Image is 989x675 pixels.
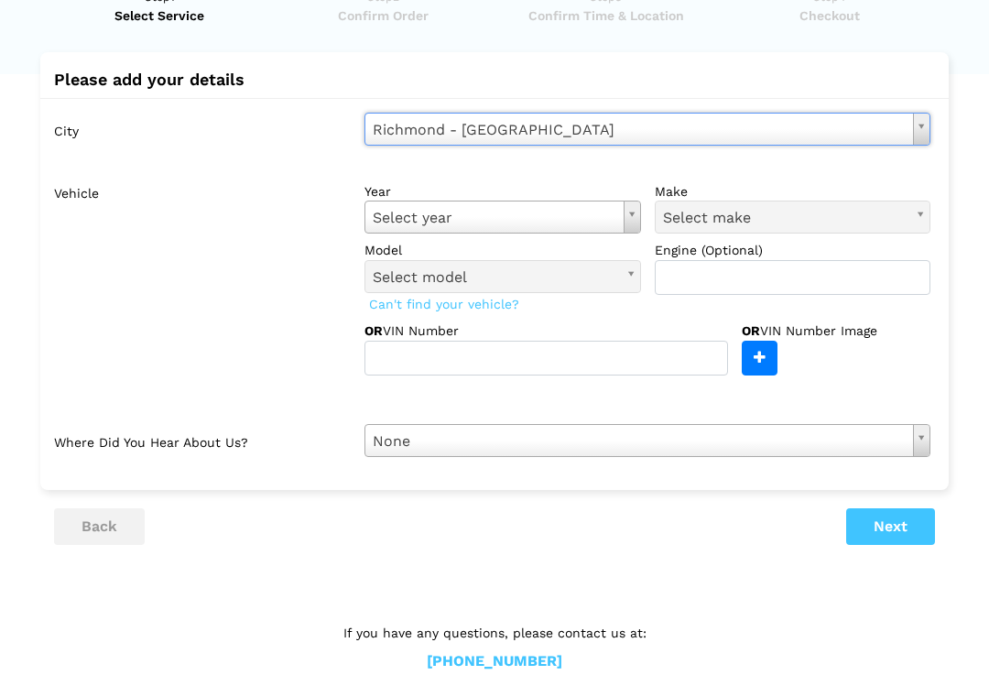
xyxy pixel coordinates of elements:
[364,324,383,339] strong: OR
[364,261,641,294] a: Select model
[364,183,641,201] label: year
[364,425,930,458] a: None
[655,201,931,234] a: Select make
[364,322,516,341] label: VIN Number
[373,267,616,290] span: Select model
[54,176,351,376] label: Vehicle
[54,509,145,546] button: back
[742,324,760,339] strong: OR
[364,114,930,147] a: Richmond - [GEOGRAPHIC_DATA]
[655,183,931,201] label: make
[373,207,616,231] span: Select year
[54,425,351,458] label: Where did you hear about us?
[206,624,783,644] p: If you have any questions, please contact us at:
[742,322,917,341] label: VIN Number Image
[723,7,935,26] span: Checkout
[54,71,935,90] h2: Please add your details
[663,207,907,231] span: Select make
[54,7,266,26] span: Select Service
[364,242,641,260] label: model
[373,119,906,143] span: Richmond - [GEOGRAPHIC_DATA]
[846,509,935,546] button: Next
[427,653,562,672] a: [PHONE_NUMBER]
[277,7,489,26] span: Confirm Order
[54,114,351,147] label: City
[373,430,906,454] span: None
[500,7,712,26] span: Confirm Time & Location
[655,242,931,260] label: Engine (Optional)
[364,293,524,317] span: Can't find your vehicle?
[364,201,641,234] a: Select year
